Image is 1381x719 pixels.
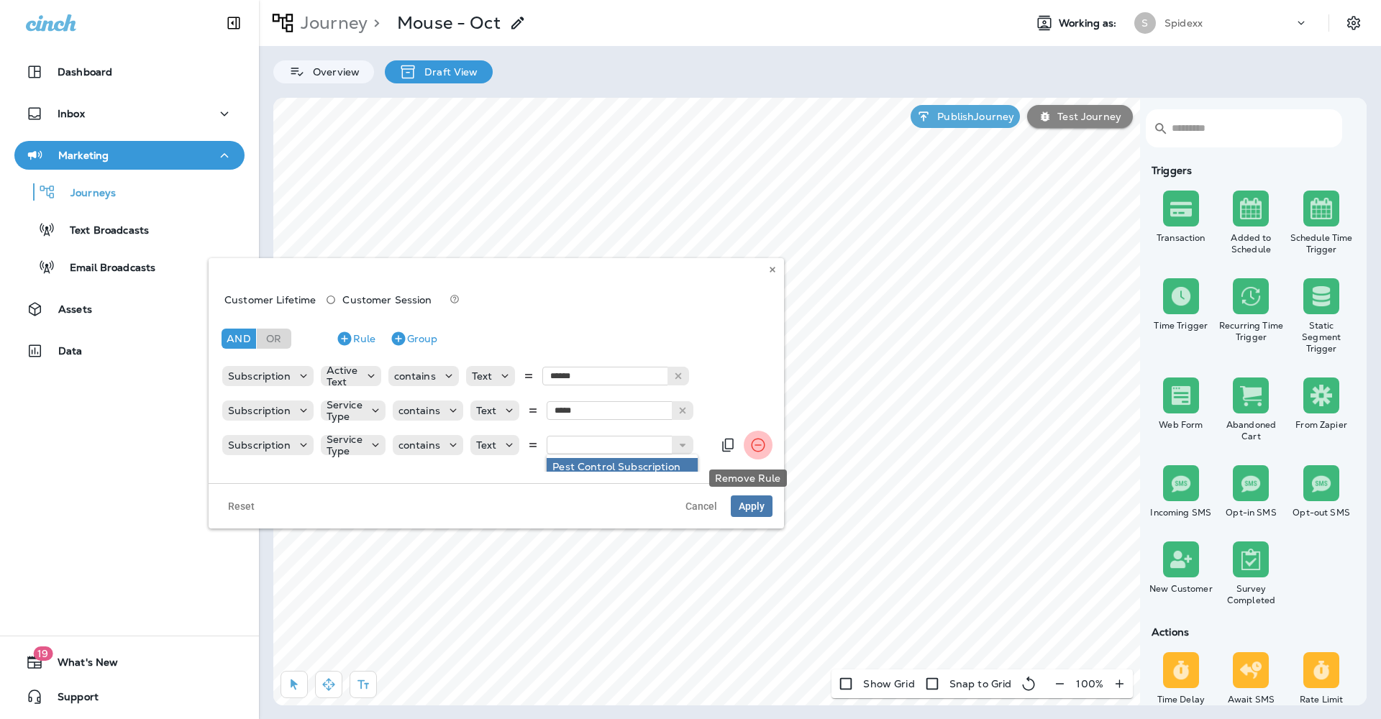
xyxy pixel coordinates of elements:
[55,224,149,238] p: Text Broadcasts
[714,431,742,459] button: Duplicate Rule
[1289,320,1354,354] div: Static Segment Trigger
[14,295,245,324] button: Assets
[1289,419,1354,431] div: From Zapier
[58,150,109,161] p: Marketing
[342,294,432,306] span: Customer Session
[394,370,436,382] p: contains
[709,470,787,487] div: Remove Rule
[220,495,263,517] button: Reset
[1289,232,1354,255] div: Schedule Time Trigger
[1149,583,1213,595] div: New Customer
[228,501,255,511] span: Reset
[58,345,83,357] p: Data
[43,691,99,708] span: Support
[14,141,245,170] button: Marketing
[327,399,363,422] p: Service Type
[739,501,765,511] span: Apply
[228,405,291,416] p: Subscription
[384,327,443,350] button: Group
[222,329,256,349] div: And
[327,365,358,388] p: Active Text
[14,214,245,244] button: Text Broadcasts
[58,108,85,119] p: Inbox
[731,495,772,517] button: Apply
[327,434,363,457] p: Service Type
[398,405,440,416] p: contains
[257,329,291,349] div: Or
[1149,232,1213,244] div: Transaction
[1027,105,1133,128] button: Test Journey
[476,439,497,451] p: Text
[214,9,254,37] button: Collapse Sidebar
[228,370,291,382] p: Subscription
[43,656,118,674] span: What's New
[678,495,725,517] button: Cancel
[398,439,440,451] p: contains
[1219,694,1284,717] div: Await SMS Reply
[295,12,368,34] p: Journey
[224,294,316,306] span: Customer Lifetime
[744,431,772,459] button: Remove Rule
[14,336,245,365] button: Data
[1219,419,1284,442] div: Abandoned Cart
[949,678,1012,690] p: Snap to Grid
[306,66,360,78] p: Overview
[476,405,497,416] p: Text
[1052,111,1121,122] p: Test Journey
[1149,507,1213,518] div: Incoming SMS
[1341,10,1367,36] button: Settings
[1219,320,1284,343] div: Recurring Time Trigger
[911,105,1020,128] button: PublishJourney
[368,12,380,34] p: >
[14,177,245,207] button: Journeys
[552,461,692,472] div: Pest Control Subscription
[330,327,381,350] button: Rule
[472,370,493,382] p: Text
[1149,694,1213,705] div: Time Delay
[1219,232,1284,255] div: Added to Schedule
[1289,507,1354,518] div: Opt-out SMS
[1134,12,1156,34] div: S
[397,12,501,34] p: Mouse - Oct
[1149,320,1213,331] div: Time Trigger
[1146,626,1357,638] div: Actions
[58,66,112,78] p: Dashboard
[1146,165,1357,176] div: Triggers
[417,66,478,78] p: Draft View
[14,58,245,86] button: Dashboard
[14,99,245,128] button: Inbox
[1164,17,1203,29] p: Spidexx
[1219,507,1284,518] div: Opt-in SMS
[58,303,92,315] p: Assets
[55,262,155,275] p: Email Broadcasts
[1076,678,1103,690] p: 100 %
[931,111,1014,122] p: Publish Journey
[1219,583,1284,606] div: Survey Completed
[228,439,291,451] p: Subscription
[14,252,245,282] button: Email Broadcasts
[685,501,717,511] span: Cancel
[863,678,914,690] p: Show Grid
[1149,419,1213,431] div: Web Form
[56,187,116,201] p: Journeys
[1289,694,1354,705] div: Rate Limit
[14,682,245,711] button: Support
[33,646,53,661] span: 19
[14,648,245,677] button: 19What's New
[1059,17,1120,29] span: Working as:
